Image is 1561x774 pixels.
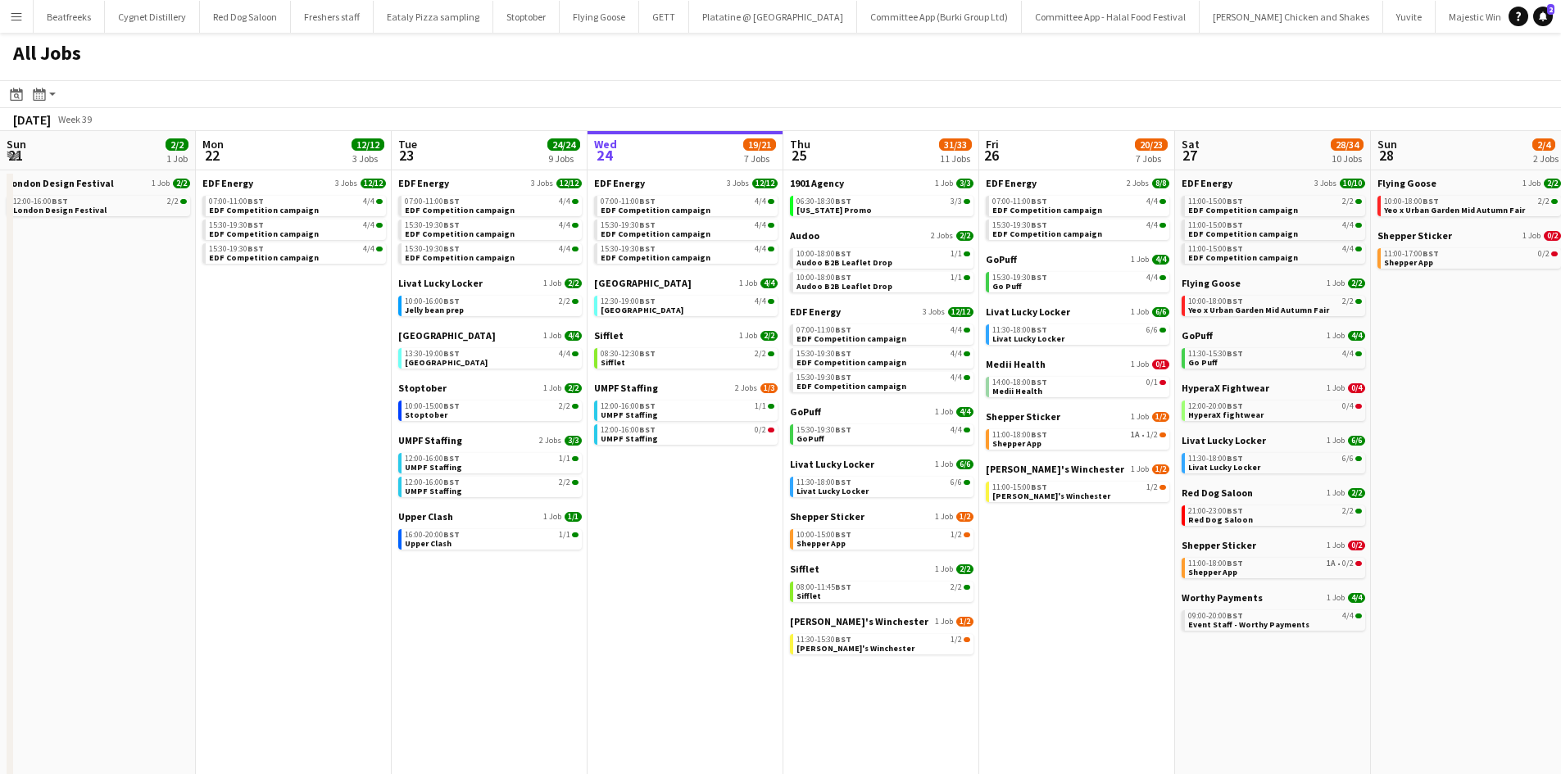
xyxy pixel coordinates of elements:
[956,179,973,188] span: 3/3
[601,197,656,206] span: 07:00-11:00
[1377,229,1561,242] a: Shepper Sticker1 Job0/2
[735,383,757,393] span: 2 Jobs
[7,177,114,189] span: London Design Festival
[1188,296,1362,315] a: 10:00-18:00BST2/2Yeo x Urban Garden Mid Autumn Fair
[405,297,460,306] span: 10:00-16:00
[835,272,851,283] span: BST
[594,177,778,277] div: EDF Energy3 Jobs12/1207:00-11:00BST4/4EDF Competition campaign15:30-19:30BST4/4EDF Competition ca...
[594,277,692,289] span: London Southend Airport
[1188,350,1243,358] span: 11:30-15:30
[1182,177,1232,189] span: EDF Energy
[1188,297,1243,306] span: 10:00-18:00
[13,197,68,206] span: 12:00-16:00
[1146,274,1158,282] span: 4/4
[559,197,570,206] span: 4/4
[405,220,579,238] a: 15:30-19:30BST4/4EDF Competition campaign
[992,377,1166,396] a: 14:00-18:00BST0/1Medii Health
[790,306,841,318] span: EDF Energy
[405,348,579,367] a: 13:30-19:00BST4/4[GEOGRAPHIC_DATA]
[443,401,460,411] span: BST
[790,229,819,242] span: Audoo
[1423,196,1439,206] span: BST
[209,221,264,229] span: 15:30-19:30
[760,331,778,341] span: 2/2
[986,306,1070,318] span: Livat Lucky Locker
[209,220,383,238] a: 15:30-19:30BST4/4EDF Competition campaign
[152,179,170,188] span: 1 Job
[543,278,561,288] span: 1 Job
[639,348,656,359] span: BST
[1188,252,1298,263] span: EDF Competition campaign
[559,245,570,253] span: 4/4
[1146,378,1158,387] span: 0/1
[202,177,386,189] a: EDF Energy3 Jobs12/12
[992,220,1166,238] a: 15:30-19:30BST4/4EDF Competition campaign
[796,324,970,343] a: 07:00-11:00BST4/4EDF Competition campaign
[601,221,656,229] span: 15:30-19:30
[398,177,582,277] div: EDF Energy3 Jobs12/1207:00-11:00BST4/4EDF Competition campaign15:30-19:30BST4/4EDF Competition ca...
[835,248,851,259] span: BST
[1188,229,1298,239] span: EDF Competition campaign
[956,231,973,241] span: 2/2
[992,324,1166,343] a: 11:30-18:00BST6/6Livat Lucky Locker
[1146,326,1158,334] span: 6/6
[790,177,973,229] div: 1901 Agency1 Job3/306:30-18:30BST3/3[US_STATE] Promo
[556,179,582,188] span: 12/12
[405,221,460,229] span: 15:30-19:30
[1146,221,1158,229] span: 4/4
[796,373,851,382] span: 15:30-19:30
[1031,324,1047,335] span: BST
[760,383,778,393] span: 1/3
[443,243,460,254] span: BST
[790,306,973,318] a: EDF Energy3 Jobs12/12
[796,257,892,268] span: Audoo B2B Leaflet Drop
[1188,205,1298,215] span: EDF Competition campaign
[1131,360,1149,369] span: 1 Job
[559,221,570,229] span: 4/4
[951,197,962,206] span: 3/3
[52,196,68,206] span: BST
[594,382,778,448] div: UMPF Staffing2 Jobs1/312:00-16:00BST1/1UMPF Staffing12:00-16:00BST0/2UMPF Staffing
[1377,229,1561,272] div: Shepper Sticker1 Job0/211:00-17:00BST0/2Shepper App
[105,1,200,33] button: Cygnet Distillery
[398,382,447,394] span: Stoptober
[1377,177,1436,189] span: Flying Goose
[986,253,1169,306] div: GoPuff1 Job4/415:30-19:30BST4/4Go Puff
[1152,360,1169,369] span: 0/1
[986,358,1046,370] span: Medii Health
[443,220,460,230] span: BST
[1127,179,1149,188] span: 2 Jobs
[796,205,872,215] span: Maryland Promo
[398,277,582,329] div: Livat Lucky Locker1 Job2/210:00-16:00BST2/2Jelly bean prep
[398,382,582,434] div: Stoptober1 Job2/210:00-15:00BST2/2Stoptober
[594,177,778,189] a: EDF Energy3 Jobs12/12
[560,1,639,33] button: Flying Goose
[790,229,973,306] div: Audoo2 Jobs2/210:00-18:00BST1/1Audoo B2B Leaflet Drop10:00-18:00BST1/1Audoo B2B Leaflet Drop
[1384,250,1439,258] span: 11:00-17:00
[986,177,1169,189] a: EDF Energy2 Jobs8/8
[1227,401,1243,411] span: BST
[796,196,970,215] a: 06:30-18:30BST3/3[US_STATE] Promo
[1182,277,1365,289] a: Flying Goose1 Job2/2
[1538,250,1550,258] span: 0/2
[1188,401,1362,419] a: 12:00-20:00BST0/4HyperaX fightwear
[1348,278,1365,288] span: 2/2
[796,248,970,267] a: 10:00-18:00BST1/1Audoo B2B Leaflet Drop
[796,272,970,291] a: 10:00-18:00BST1/1Audoo B2B Leaflet Drop
[291,1,374,33] button: Freshers staff
[951,373,962,382] span: 4/4
[796,281,892,292] span: Audoo B2B Leaflet Drop
[247,220,264,230] span: BST
[559,350,570,358] span: 4/4
[1423,248,1439,259] span: BST
[796,326,851,334] span: 07:00-11:00
[443,196,460,206] span: BST
[796,250,851,258] span: 10:00-18:00
[1031,220,1047,230] span: BST
[594,329,778,382] div: Sifflet1 Job2/208:30-12:30BST2/2Sifflet
[405,229,515,239] span: EDF Competition campaign
[992,333,1064,344] span: Livat Lucky Locker
[986,306,1169,318] a: Livat Lucky Locker1 Job6/6
[405,350,460,358] span: 13:30-19:00
[398,382,582,394] a: Stoptober1 Job2/2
